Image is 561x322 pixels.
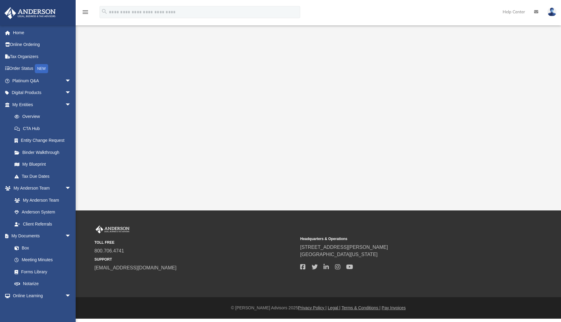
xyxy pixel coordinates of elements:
a: Box [8,242,74,254]
a: Meeting Minutes [8,254,77,266]
a: [EMAIL_ADDRESS][DOMAIN_NAME] [94,265,176,270]
a: Client Referrals [8,218,77,230]
a: Tax Due Dates [8,170,80,182]
a: Overview [8,111,80,123]
a: My Documentsarrow_drop_down [4,230,77,242]
a: Binder Walkthrough [8,146,80,158]
a: Online Learningarrow_drop_down [4,290,77,302]
div: NEW [35,64,48,73]
img: Anderson Advisors Platinum Portal [3,7,57,19]
a: Digital Productsarrow_drop_down [4,87,80,99]
a: CTA Hub [8,122,80,135]
small: TOLL FREE [94,240,296,245]
span: arrow_drop_down [65,87,77,99]
a: Courses [8,302,77,314]
small: SUPPORT [94,257,296,262]
span: arrow_drop_down [65,75,77,87]
a: Home [4,27,80,39]
a: Privacy Policy | [298,305,327,310]
i: menu [82,8,89,16]
a: Online Ordering [4,39,80,51]
a: Tax Organizers [4,50,80,63]
span: arrow_drop_down [65,290,77,302]
a: My Anderson Team [8,194,74,206]
a: Forms Library [8,266,74,278]
img: Anderson Advisors Platinum Portal [94,226,131,233]
small: Headquarters & Operations [300,236,502,242]
img: User Pic [547,8,556,16]
span: arrow_drop_down [65,99,77,111]
a: [GEOGRAPHIC_DATA][US_STATE] [300,252,378,257]
a: Platinum Q&Aarrow_drop_down [4,75,80,87]
a: 800.706.4741 [94,248,124,253]
span: arrow_drop_down [65,230,77,242]
a: Legal | [328,305,340,310]
a: My Blueprint [8,158,77,171]
a: Anderson System [8,206,77,218]
a: My Anderson Teamarrow_drop_down [4,182,77,194]
div: © [PERSON_NAME] Advisors 2025 [76,305,561,311]
i: search [101,8,108,15]
a: My Entitiesarrow_drop_down [4,99,80,111]
a: menu [82,11,89,16]
a: Terms & Conditions | [342,305,381,310]
a: Pay Invoices [382,305,405,310]
a: Order StatusNEW [4,63,80,75]
a: [STREET_ADDRESS][PERSON_NAME] [300,245,388,250]
a: Entity Change Request [8,135,80,147]
a: Notarize [8,278,77,290]
span: arrow_drop_down [65,182,77,195]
